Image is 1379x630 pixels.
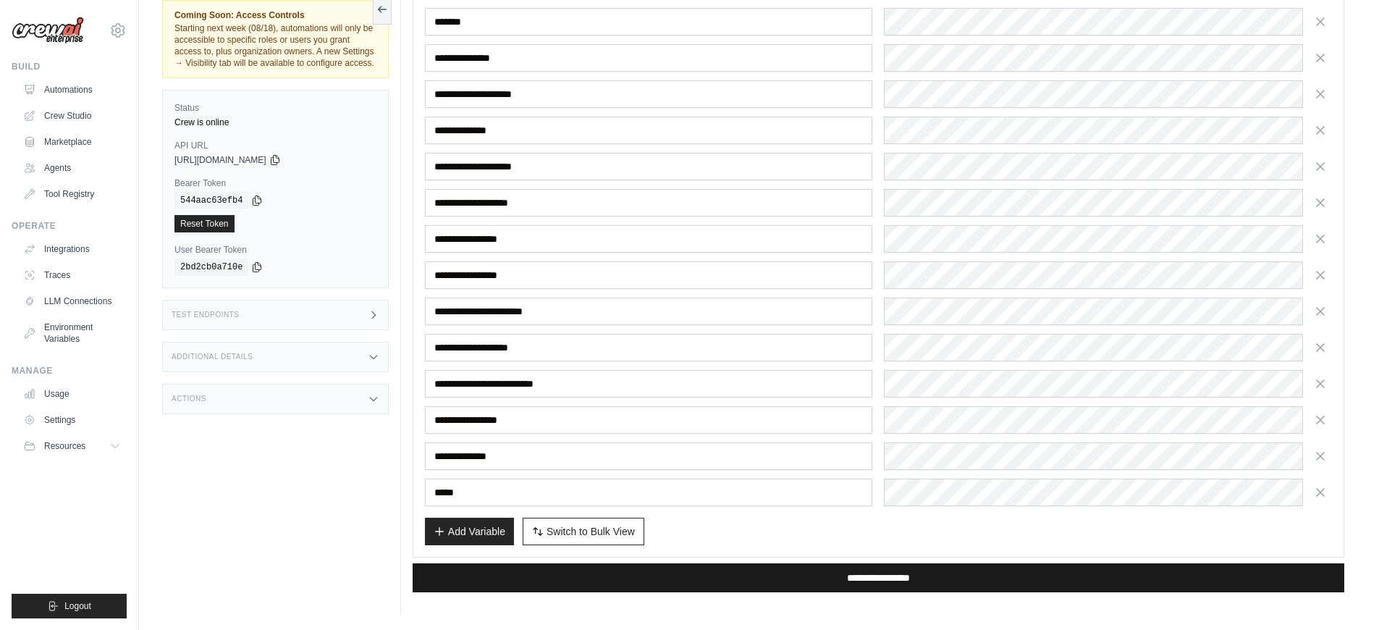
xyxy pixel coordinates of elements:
[17,156,127,180] a: Agents
[172,311,240,319] h3: Test Endpoints
[174,154,266,166] span: [URL][DOMAIN_NAME]
[172,395,206,403] h3: Actions
[174,140,376,151] label: API URL
[547,524,635,539] span: Switch to Bulk View
[174,102,376,114] label: Status
[174,244,376,256] label: User Bearer Token
[174,192,248,209] code: 544aac63efb4
[12,220,127,232] div: Operate
[17,182,127,206] a: Tool Registry
[12,365,127,377] div: Manage
[17,104,127,127] a: Crew Studio
[12,17,84,44] img: Logo
[17,264,127,287] a: Traces
[523,518,644,545] button: Switch to Bulk View
[17,238,127,261] a: Integrations
[44,440,85,452] span: Resources
[174,215,235,232] a: Reset Token
[17,382,127,406] a: Usage
[172,353,253,361] h3: Additional Details
[17,408,127,432] a: Settings
[17,434,127,458] button: Resources
[64,600,91,612] span: Logout
[12,594,127,618] button: Logout
[17,316,127,350] a: Environment Variables
[174,259,248,276] code: 2bd2cb0a710e
[12,61,127,72] div: Build
[174,9,376,21] span: Coming Soon: Access Controls
[17,290,127,313] a: LLM Connections
[174,177,376,189] label: Bearer Token
[174,23,374,68] span: Starting next week (08/18), automations will only be accessible to specific roles or users you gr...
[17,78,127,101] a: Automations
[17,130,127,154] a: Marketplace
[174,117,376,128] div: Crew is online
[425,518,514,545] button: Add Variable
